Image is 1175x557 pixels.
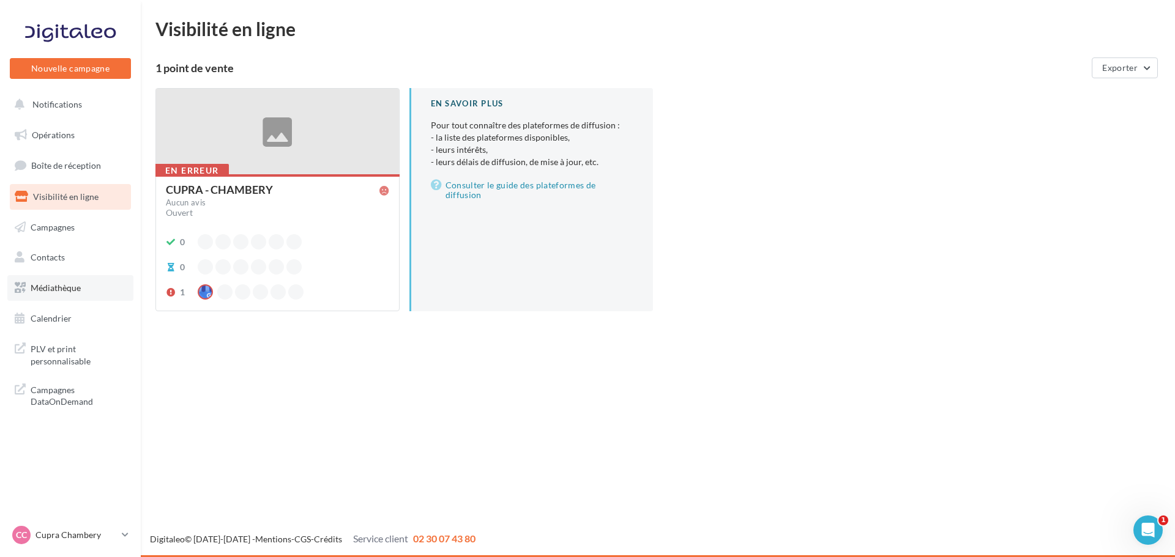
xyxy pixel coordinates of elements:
p: Cupra Chambery [35,529,117,541]
span: Exporter [1102,62,1138,73]
div: 1 [180,286,185,298]
div: 0 [180,236,185,248]
div: Visibilité en ligne [155,20,1160,38]
p: Pour tout connaître des plateformes de diffusion : [431,119,634,168]
a: CC Cupra Chambery [10,523,131,547]
li: - la liste des plateformes disponibles, [431,131,634,144]
span: 1 [1158,515,1168,525]
div: 0 [180,261,185,273]
iframe: Intercom live chat [1133,515,1163,545]
span: Service client [353,533,408,544]
div: 1 point de vente [155,62,1087,73]
button: Notifications [7,92,129,117]
div: CUPRA - CHAMBERY [166,184,273,195]
span: Visibilité en ligne [33,191,99,202]
div: En savoir plus [431,98,634,109]
a: Calendrier [7,306,133,331]
a: Consulter le guide des plateformes de diffusion [431,178,634,202]
span: PLV et print personnalisable [31,341,126,367]
a: Campagnes [7,215,133,240]
a: Visibilité en ligne [7,184,133,210]
span: Médiathèque [31,282,81,293]
span: © [DATE]-[DATE] - - - [150,534,476,544]
a: Médiathèque [7,275,133,301]
span: Notifications [32,99,82,109]
button: Nouvelle campagne [10,58,131,79]
a: Mentions [255,534,291,544]
span: CC [16,529,27,541]
li: - leurs délais de diffusion, de mise à jour, etc. [431,156,634,168]
a: CGS [294,534,311,544]
a: Boîte de réception [7,152,133,179]
span: Calendrier [31,313,72,323]
a: Contacts [7,245,133,270]
a: PLV et print personnalisable [7,336,133,372]
a: Campagnes DataOnDemand [7,377,133,413]
a: Opérations [7,122,133,148]
a: Digitaleo [150,534,185,544]
div: En erreur [155,164,229,177]
span: 02 30 07 43 80 [413,533,476,544]
div: Aucun avis [166,199,206,207]
span: Campagnes DataOnDemand [31,382,126,408]
a: Aucun avis [166,197,389,209]
button: Exporter [1092,57,1158,78]
span: Opérations [32,130,75,140]
a: Crédits [314,534,342,544]
span: Campagnes [31,221,75,232]
span: Ouvert [166,207,193,218]
span: Boîte de réception [31,160,101,171]
span: Contacts [31,252,65,262]
li: - leurs intérêts, [431,144,634,156]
